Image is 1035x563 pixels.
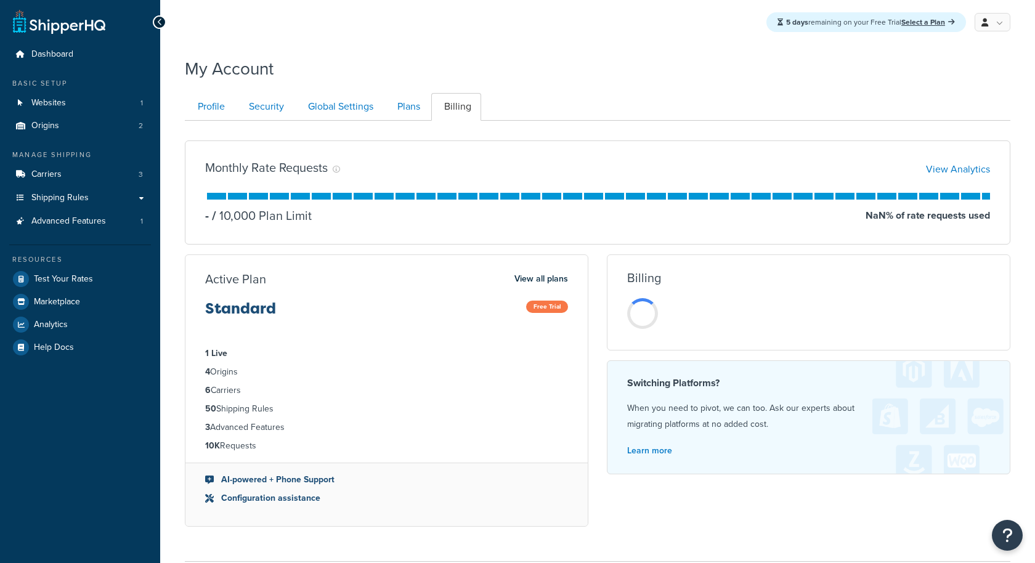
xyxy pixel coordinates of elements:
div: remaining on your Free Trial [766,12,966,32]
strong: 4 [205,365,210,378]
li: AI-powered + Phone Support [205,473,568,487]
h3: Standard [205,301,276,326]
strong: 3 [205,421,210,434]
span: Dashboard [31,49,73,60]
a: Analytics [9,314,151,336]
li: Carriers [205,384,568,397]
span: Test Your Rates [34,274,93,285]
span: Advanced Features [31,216,106,227]
a: Advanced Features 1 [9,210,151,233]
h3: Active Plan [205,272,266,286]
a: Select a Plan [901,17,955,28]
span: Carriers [31,169,62,180]
a: Security [236,93,294,121]
li: Advanced Features [9,210,151,233]
span: Websites [31,98,66,108]
a: View Analytics [926,162,990,176]
span: Marketplace [34,297,80,307]
h3: Billing [627,271,661,285]
a: Dashboard [9,43,151,66]
li: Websites [9,92,151,115]
a: Marketplace [9,291,151,313]
p: When you need to pivot, we can too. Ask our experts about migrating platforms at no added cost. [627,400,990,432]
li: Carriers [9,163,151,186]
a: Help Docs [9,336,151,358]
li: Origins [205,365,568,379]
a: Billing [431,93,481,121]
span: Free Trial [526,301,568,313]
span: 2 [139,121,143,131]
span: Origins [31,121,59,131]
p: 10,000 Plan Limit [209,207,312,224]
li: Shipping Rules [205,402,568,416]
a: Shipping Rules [9,187,151,209]
span: 1 [140,216,143,227]
li: Advanced Features [205,421,568,434]
span: Analytics [34,320,68,330]
p: NaN % of rate requests used [866,207,990,224]
h4: Switching Platforms? [627,376,990,391]
strong: 10K [205,439,220,452]
a: View all plans [514,271,568,287]
div: Manage Shipping [9,150,151,160]
li: Requests [205,439,568,453]
a: Origins 2 [9,115,151,137]
strong: 5 days [786,17,808,28]
a: ShipperHQ Home [13,9,105,34]
li: Configuration assistance [205,492,568,505]
strong: 1 Live [205,347,227,360]
li: Origins [9,115,151,137]
p: - [205,207,209,224]
a: Websites 1 [9,92,151,115]
span: Shipping Rules [31,193,89,203]
h3: Monthly Rate Requests [205,161,328,174]
div: Basic Setup [9,78,151,89]
h1: My Account [185,57,274,81]
button: Open Resource Center [992,520,1023,551]
span: Help Docs [34,342,74,353]
div: Resources [9,254,151,265]
span: 3 [139,169,143,180]
a: Plans [384,93,430,121]
a: Learn more [627,444,672,457]
a: Test Your Rates [9,268,151,290]
a: Profile [185,93,235,121]
strong: 50 [205,402,216,415]
a: Global Settings [295,93,383,121]
a: Carriers 3 [9,163,151,186]
span: / [212,206,216,225]
strong: 6 [205,384,211,397]
span: 1 [140,98,143,108]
